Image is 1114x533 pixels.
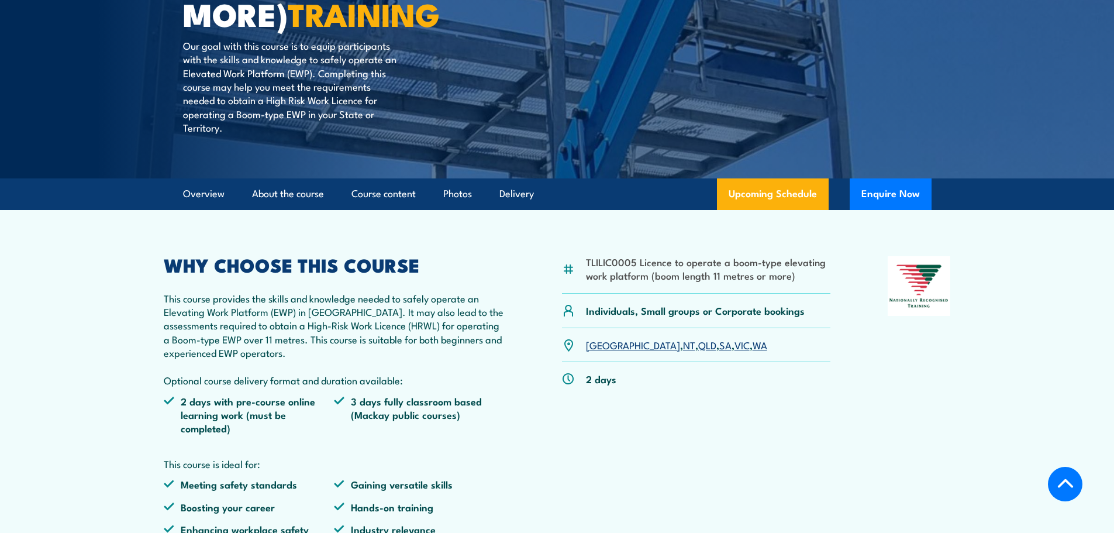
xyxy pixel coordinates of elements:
[717,178,829,210] a: Upcoming Schedule
[334,500,505,514] li: Hands-on training
[252,178,324,209] a: About the course
[683,338,695,352] a: NT
[586,255,831,283] li: TLILIC0005 Licence to operate a boom-type elevating work platform (boom length 11 metres or more)
[734,338,750,352] a: VIC
[351,178,416,209] a: Course content
[698,338,716,352] a: QLD
[183,39,396,135] p: Our goal with this course is to equip participants with the skills and knowledge to safely operat...
[164,500,334,514] li: Boosting your career
[586,338,767,352] p: , , , , ,
[164,394,334,435] li: 2 days with pre-course online learning work (must be completed)
[164,477,334,491] li: Meeting safety standards
[164,256,505,273] h2: WHY CHOOSE THIS COURSE
[753,338,767,352] a: WA
[719,338,732,352] a: SA
[334,394,505,435] li: 3 days fully classroom based (Mackay public courses)
[586,372,616,386] p: 2 days
[888,256,951,316] img: Nationally Recognised Training logo.
[164,457,505,470] p: This course is ideal for:
[586,304,805,317] p: Individuals, Small groups or Corporate bookings
[334,477,505,491] li: Gaining versatile skills
[183,178,225,209] a: Overview
[586,338,680,352] a: [GEOGRAPHIC_DATA]
[164,291,505,387] p: This course provides the skills and knowledge needed to safely operate an Elevating Work Platform...
[443,178,472,209] a: Photos
[499,178,534,209] a: Delivery
[850,178,932,210] button: Enquire Now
